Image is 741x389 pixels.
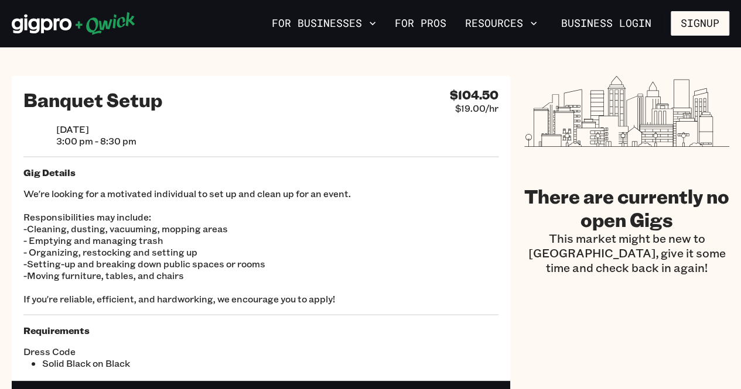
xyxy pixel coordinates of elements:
[524,184,729,231] h2: There are currently no open Gigs
[56,123,136,135] span: [DATE]
[267,13,381,33] button: For Businesses
[460,13,542,33] button: Resources
[390,13,451,33] a: For Pros
[56,135,136,147] span: 3:00 pm - 8:30 pm
[671,11,729,36] button: Signup
[23,88,162,111] h2: Banquet Setup
[23,167,498,178] h5: Gig Details
[455,102,498,114] span: $19.00/hr
[23,325,498,336] h5: Requirements
[551,11,661,36] a: Business Login
[23,346,261,357] span: Dress Code
[42,357,261,369] li: Solid Black on Black
[23,188,498,305] p: We're looking for a motivated individual to set up and clean up for an event. Responsibilities ma...
[524,231,729,275] p: This market might be new to [GEOGRAPHIC_DATA], give it some time and check back in again!
[450,88,498,102] h4: $104.50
